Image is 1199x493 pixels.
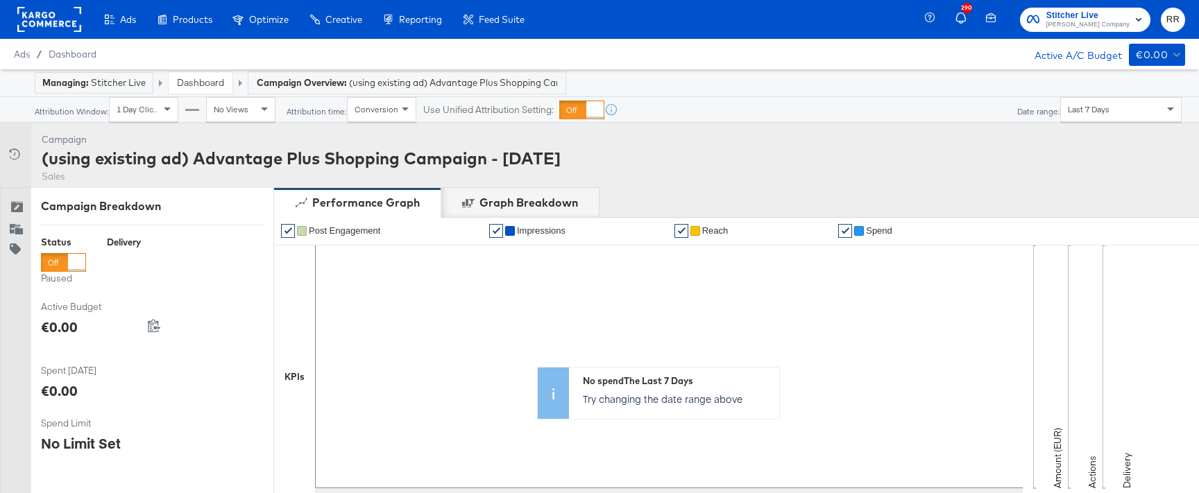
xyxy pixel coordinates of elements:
div: (using existing ad) Advantage Plus Shopping Campaign - [DATE] [42,146,561,170]
a: ✔ [281,224,295,238]
span: / [30,49,49,60]
a: ✔ [674,224,688,238]
span: Impressions [517,225,566,236]
div: Date range: [1017,107,1060,116]
button: €0.00 [1129,44,1185,66]
a: ✔ [838,224,852,238]
div: €0.00 [41,381,78,401]
button: 290 [953,6,977,33]
span: Ads [120,14,136,25]
label: Paused [41,272,86,285]
span: Spend [866,225,892,236]
span: Optimize [249,14,289,25]
div: Performance Graph [312,195,420,211]
a: Dashboard [177,76,224,89]
span: Reporting [399,14,442,25]
div: Attribution time: [286,107,347,116]
div: Graph Breakdown [479,195,578,211]
span: RR [1166,12,1180,28]
span: Active Budget [41,300,145,313]
span: Feed Suite [479,14,525,25]
span: Reach [702,225,729,236]
span: (using existing ad) Advantage Plus Shopping Campaign - September 9th, 2025 [349,76,557,89]
div: No spend The Last 7 Days [583,374,772,388]
div: Status [41,236,86,249]
a: Dashboard [49,49,96,60]
span: No Views [214,104,248,114]
span: Spent [DATE] [41,364,145,377]
button: Stitcher Live[PERSON_NAME] Company [1020,8,1150,32]
span: [PERSON_NAME] Company [1046,19,1130,31]
div: Active A/C Budget [1020,44,1122,64]
p: Try changing the date range above [583,392,772,406]
div: Campaign Breakdown [41,198,263,214]
div: Stitcher Live [42,76,146,89]
span: Spend Limit [41,417,145,430]
strong: Managing: [42,77,89,88]
div: No Limit Set [41,433,121,453]
span: Stitcher Live [1046,8,1130,23]
div: Delivery [107,236,141,249]
span: 1 Day Clicks [117,104,162,114]
div: €0.00 [1136,46,1168,64]
button: RR [1161,8,1185,32]
span: Ads [14,49,30,60]
div: €0.00 [41,317,78,337]
span: Products [173,14,212,25]
span: Creative [325,14,362,25]
span: Post Engagement [309,225,380,236]
a: ✔ [489,224,503,238]
span: Last 7 Days [1068,104,1109,114]
span: Conversion [355,104,398,114]
div: Campaign [42,133,561,146]
strong: Campaign Overview: [257,77,347,88]
div: 290 [962,3,972,13]
div: Sales [42,170,561,183]
div: Attribution Window: [34,107,109,116]
label: Use Unified Attribution Setting: [423,103,554,116]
